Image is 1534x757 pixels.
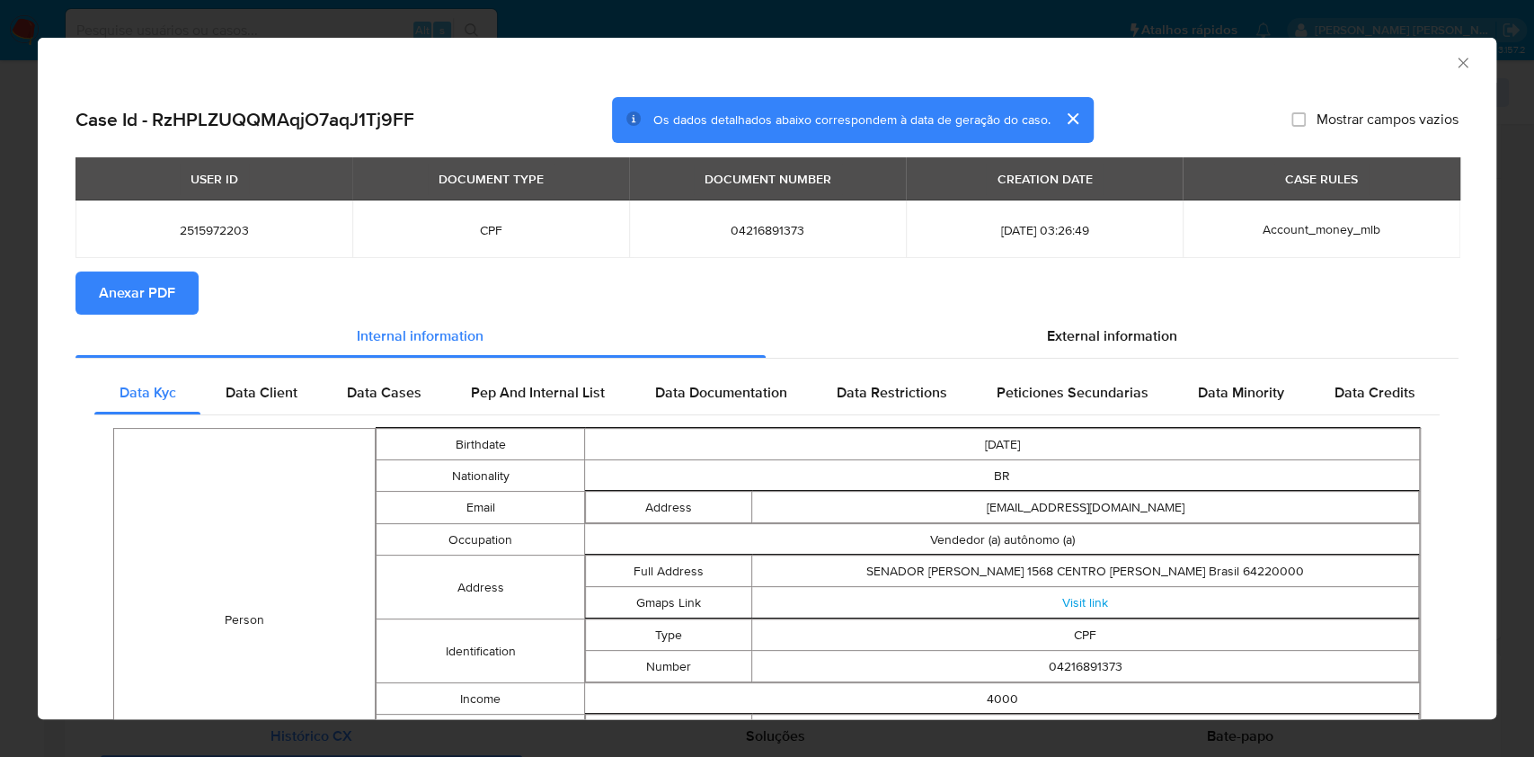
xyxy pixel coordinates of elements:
span: Data Credits [1334,382,1414,403]
td: Identification [376,619,584,683]
td: SENADOR [PERSON_NAME] 1568 CENTRO [PERSON_NAME] Brasil 64220000 [752,556,1419,587]
h2: Case Id - RzHPLZUQQMAqjO7aqJ1Tj9FF [75,108,414,131]
span: Mostrar campos vazios [1317,111,1459,129]
span: CPF [374,222,607,238]
span: Os dados detalhados abaixo correspondem à data de geração do caso. [653,111,1051,129]
button: Fechar a janela [1454,54,1470,70]
div: closure-recommendation-modal [38,38,1496,719]
td: Email [376,492,584,524]
span: Data Client [226,382,297,403]
span: Pep And Internal List [471,382,605,403]
span: 2515972203 [97,222,331,238]
td: BR [585,460,1420,492]
span: Data Kyc [120,382,176,403]
td: Address [376,556,584,619]
span: [DATE] 03:26:49 [927,222,1161,238]
div: USER ID [180,164,249,194]
td: Type [586,715,752,746]
button: cerrar [1051,97,1094,140]
td: Birthdate [376,429,584,460]
span: Data Cases [347,382,421,403]
td: CPF [752,619,1419,651]
td: 04216891373 [752,651,1419,682]
td: Address [586,492,752,523]
td: Income [376,683,584,715]
td: [DATE] [585,429,1420,460]
a: Visit link [1062,593,1108,611]
span: Peticiones Secundarias [997,382,1148,403]
td: Gmaps Link [586,587,752,619]
div: CREATION DATE [986,164,1103,194]
div: CASE RULES [1274,164,1369,194]
td: rg [752,715,1419,746]
span: External information [1047,325,1177,346]
span: Internal information [357,325,483,346]
div: DOCUMENT NUMBER [694,164,842,194]
span: Data Documentation [654,382,786,403]
div: Detailed info [75,315,1459,358]
td: Nationality [376,460,584,492]
td: Full Address [586,556,752,587]
td: Occupation [376,524,584,556]
span: Data Restrictions [837,382,947,403]
td: Vendedor (a) autônomo (a) [585,524,1420,556]
span: 04216891373 [651,222,884,238]
td: Number [586,651,752,682]
div: DOCUMENT TYPE [428,164,554,194]
input: Mostrar campos vazios [1291,112,1306,127]
button: Anexar PDF [75,272,199,315]
span: Account_money_mlb [1263,220,1380,238]
span: Data Minority [1198,382,1284,403]
div: Detailed internal info [94,371,1440,414]
td: 4000 [585,683,1420,715]
span: Anexar PDF [99,273,175,313]
td: Type [586,619,752,651]
td: Other Identifications [376,715,584,747]
td: [EMAIL_ADDRESS][DOMAIN_NAME] [752,492,1419,523]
